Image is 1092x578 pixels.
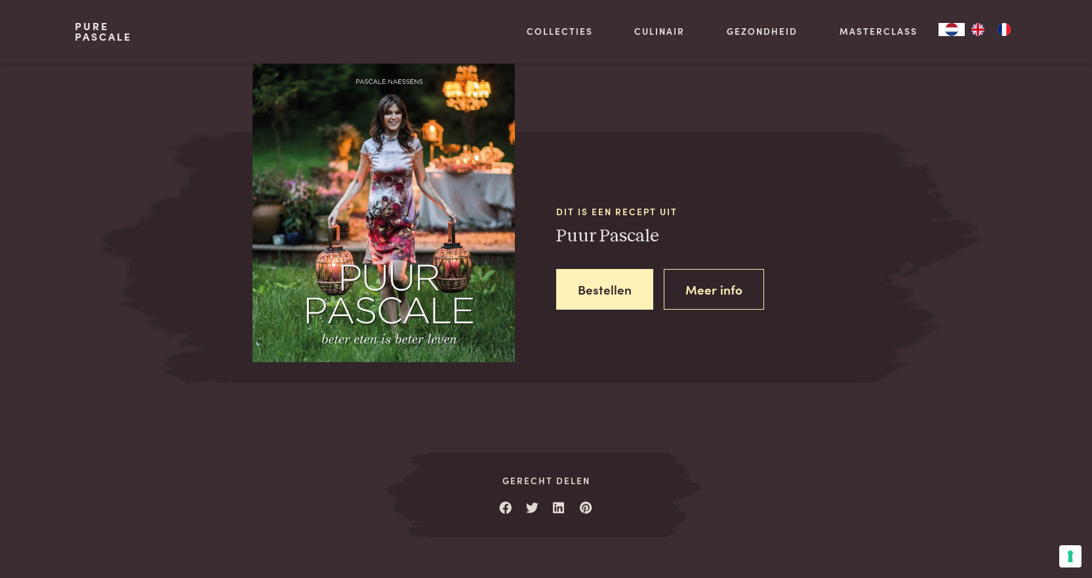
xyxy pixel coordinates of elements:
[939,23,1017,36] aside: Language selected: Nederlands
[556,205,860,218] span: Dit is een recept uit
[556,269,653,310] a: Bestellen
[965,23,991,36] a: EN
[939,23,965,36] a: NL
[1059,545,1082,568] button: Uw voorkeuren voor toestemming voor trackingtechnologieën
[939,23,965,36] div: Language
[75,21,132,42] a: PurePascale
[428,474,664,487] span: Gerecht delen
[727,24,798,38] a: Gezondheid
[991,23,1017,36] a: FR
[965,23,1017,36] ul: Language list
[634,24,685,38] a: Culinair
[664,269,764,310] a: Meer info
[527,24,593,38] a: Collecties
[556,225,860,248] h3: Puur Pascale
[839,24,918,38] a: Masterclass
